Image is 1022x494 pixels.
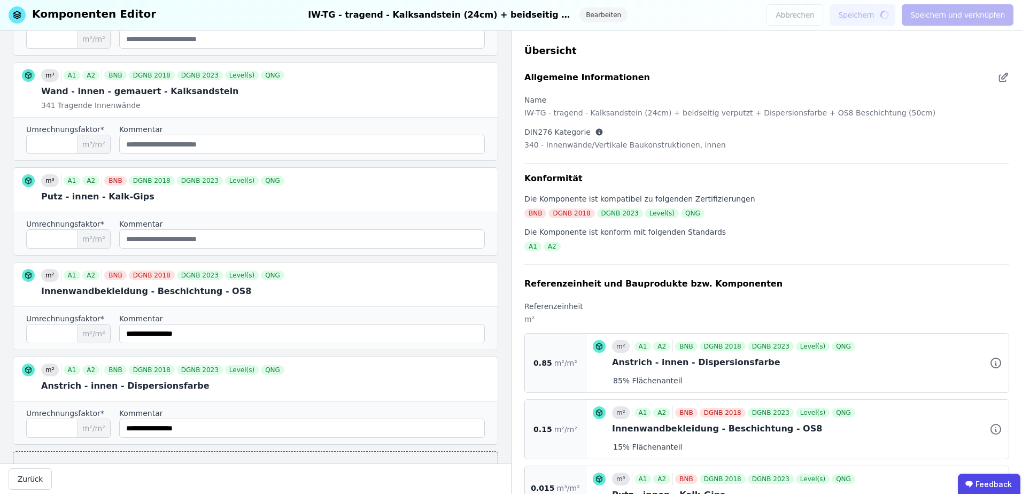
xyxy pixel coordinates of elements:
div: DGNB 2018 [129,271,175,280]
span: m³/m² [78,30,110,48]
span: m²/m² [78,325,110,343]
div: BNB [104,271,126,280]
div: DGNB 2023 [597,209,643,218]
div: Wand - innen - gemauert - Kalksandstein [41,85,489,98]
div: QNG [681,209,704,218]
div: A1 [634,474,652,484]
label: DIN276 Kategorie [524,127,591,137]
div: DGNB 2018 [700,408,746,418]
div: DGNB 2018 [700,474,746,484]
div: DGNB 2023 [748,474,794,484]
div: QNG [261,176,284,186]
div: A1 [524,242,541,251]
div: QNG [832,342,855,351]
div: Die Komponente ist konform mit folgenden Standards [524,227,1009,237]
label: Kommentar [119,313,485,324]
div: m² [524,312,583,333]
div: 340 - Innenwände/Vertikale Baukonstruktionen, innen [524,137,726,159]
div: A2 [653,342,670,351]
div: m² [41,269,59,282]
div: Referenzeinheit und Bauprodukte bzw. Komponenten [524,277,783,290]
span: 0.85 [533,358,552,368]
div: QNG [832,474,855,484]
span: m³/m² [557,483,580,493]
div: m³ [41,174,59,187]
div: A2 [82,365,99,375]
div: A1 [64,365,81,375]
div: Bearbeiten [579,7,628,22]
div: DGNB 2023 [177,271,223,280]
div: DGNB 2023 [177,71,223,80]
div: DGNB 2018 [129,365,175,375]
span: 0.15 [533,424,552,435]
button: Speichern [830,4,895,26]
label: Umrechnungsfaktor* [26,408,104,419]
span: 0.015 [531,483,554,493]
div: Innenwandbekleidung - Beschichtung - OS8 [612,422,1002,435]
div: Level(s) [225,176,259,186]
label: Kommentar [119,124,485,135]
div: DGNB 2023 [748,342,794,351]
div: m² [612,340,630,353]
div: A2 [82,271,99,280]
div: Innenwandbekleidung - Beschichtung - OS8 [41,285,489,298]
div: Level(s) [225,271,259,280]
div: Level(s) [225,365,259,375]
div: QNG [261,71,284,80]
div: BNB [104,71,126,80]
span: m²/m² [554,424,577,435]
div: BNB [104,176,126,186]
button: Zurück [9,468,52,490]
div: A1 [64,176,81,186]
div: BNB [675,342,697,351]
div: A2 [653,474,670,484]
div: Putz - innen - Kalk-Gips [41,190,489,203]
div: Anstrich - innen - Dispersionsfarbe [612,356,1002,369]
div: Die Komponente ist kompatibel zu folgenden Zertifizierungen [524,194,1009,204]
div: Level(s) [796,474,830,484]
div: DGNB 2023 [748,408,794,418]
div: QNG [261,365,284,375]
div: BNB [104,365,126,375]
label: Umrechnungsfaktor* [26,124,104,135]
div: A1 [634,408,652,418]
div: Allgemeine Informationen [524,71,650,84]
div: Level(s) [796,408,830,418]
button: Speichern und verknüpfen [902,4,1013,26]
div: Konformität [524,172,1009,185]
div: m³ [612,473,630,485]
div: QNG [261,271,284,280]
span: m³/m² [78,230,110,248]
div: IW-TG - tragend - Kalksandstein (24cm) + beidseitig verputzt + Dispersionsfarbe + OS8 Beschichtun... [308,7,575,22]
label: Name [524,95,546,105]
div: DGNB 2018 [129,71,175,80]
label: Kommentar [119,219,485,229]
div: Level(s) [225,71,259,80]
span: m²/m² [78,419,110,437]
div: QNG [832,408,855,418]
div: A2 [82,176,99,186]
div: 15% Flächenanteil [593,437,1002,452]
div: A1 [64,71,81,80]
div: A2 [653,408,670,418]
div: A1 [634,342,652,351]
div: BNB [675,408,697,418]
span: m²/m² [554,358,577,368]
div: Komponenten Editor [32,6,156,24]
div: DGNB 2018 [129,176,175,186]
div: DGNB 2018 [548,209,594,218]
div: DGNB 2018 [700,342,746,351]
div: m² [612,406,630,419]
div: A2 [544,242,561,251]
div: 85% Flächenanteil [593,371,1002,386]
label: Kommentar [119,408,485,419]
div: IW-TG - tragend - Kalksandstein (24cm) + beidseitig verputzt + Dispersionsfarbe + OS8 Beschichtun... [524,105,935,127]
button: Abbrechen [766,4,823,26]
label: Referenzeinheit [524,301,583,312]
div: m² [41,364,59,376]
div: Level(s) [796,342,830,351]
div: DGNB 2023 [177,365,223,375]
div: DGNB 2023 [177,176,223,186]
div: Level(s) [645,209,679,218]
div: Übersicht [524,43,1009,58]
